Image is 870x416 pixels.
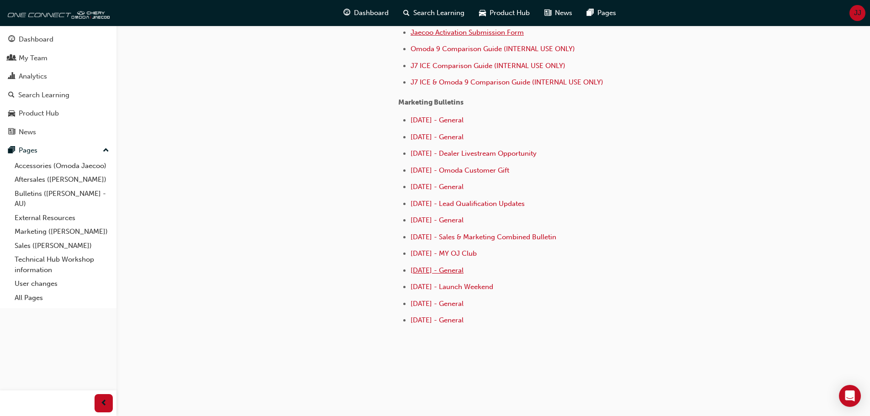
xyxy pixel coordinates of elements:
[4,105,113,122] a: Product Hub
[544,7,551,19] span: news-icon
[411,300,464,308] a: [DATE] - General
[587,7,594,19] span: pages-icon
[11,239,113,253] a: Sales ([PERSON_NAME])
[537,4,580,22] a: news-iconNews
[411,233,556,241] a: [DATE] - Sales & Marketing Combined Bulletin
[336,4,396,22] a: guage-iconDashboard
[403,7,410,19] span: search-icon
[4,68,113,85] a: Analytics
[19,145,37,156] div: Pages
[8,147,15,155] span: pages-icon
[8,128,15,137] span: news-icon
[8,73,15,81] span: chart-icon
[411,283,493,291] a: [DATE] - Launch Weekend
[411,316,464,324] a: [DATE] - General
[411,166,509,174] a: [DATE] - Omoda Customer Gift
[854,8,861,18] span: JJ
[4,29,113,142] button: DashboardMy TeamAnalyticsSearch LearningProduct HubNews
[103,145,109,157] span: up-icon
[11,253,113,277] a: Technical Hub Workshop information
[839,385,861,407] div: Open Intercom Messenger
[11,159,113,173] a: Accessories (Omoda Jaecoo)
[4,142,113,159] button: Pages
[411,28,524,37] a: Jaecoo Activation Submission Form
[411,78,603,86] a: J7 ICE & Omoda 9 Comparison Guide (INTERNAL USE ONLY)
[11,225,113,239] a: Marketing ([PERSON_NAME])
[479,7,486,19] span: car-icon
[4,124,113,141] a: News
[8,91,15,100] span: search-icon
[11,211,113,225] a: External Resources
[411,62,565,70] a: J7 ICE Comparison Guide (INTERNAL USE ONLY)
[398,98,464,106] span: Marketing Bulletins
[580,4,623,22] a: pages-iconPages
[8,54,15,63] span: people-icon
[11,187,113,211] a: Bulletins ([PERSON_NAME] - AU)
[4,87,113,104] a: Search Learning
[413,8,464,18] span: Search Learning
[472,4,537,22] a: car-iconProduct Hub
[11,277,113,291] a: User changes
[4,31,113,48] a: Dashboard
[411,249,477,258] a: [DATE] - MY OJ Club
[19,34,53,45] div: Dashboard
[8,36,15,44] span: guage-icon
[19,53,47,63] div: My Team
[5,4,110,22] img: oneconnect
[19,71,47,82] div: Analytics
[19,127,36,137] div: News
[4,50,113,67] a: My Team
[11,173,113,187] a: Aftersales ([PERSON_NAME])
[411,149,537,158] a: [DATE] - Dealer Livestream Opportunity
[19,108,59,119] div: Product Hub
[597,8,616,18] span: Pages
[411,133,464,141] a: [DATE] - General
[8,110,15,118] span: car-icon
[849,5,865,21] button: JJ
[18,90,69,100] div: Search Learning
[11,291,113,305] a: All Pages
[411,116,464,124] a: [DATE] - General
[555,8,572,18] span: News
[100,398,107,409] span: prev-icon
[411,200,525,208] a: [DATE] - Lead Qualification Updates
[354,8,389,18] span: Dashboard
[411,183,464,191] a: [DATE] - General
[343,7,350,19] span: guage-icon
[490,8,530,18] span: Product Hub
[411,45,575,53] a: Omoda 9 Comparison Guide (INTERNAL USE ONLY)
[411,216,464,224] a: [DATE] - General
[396,4,472,22] a: search-iconSearch Learning
[411,266,464,274] a: [DATE] - General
